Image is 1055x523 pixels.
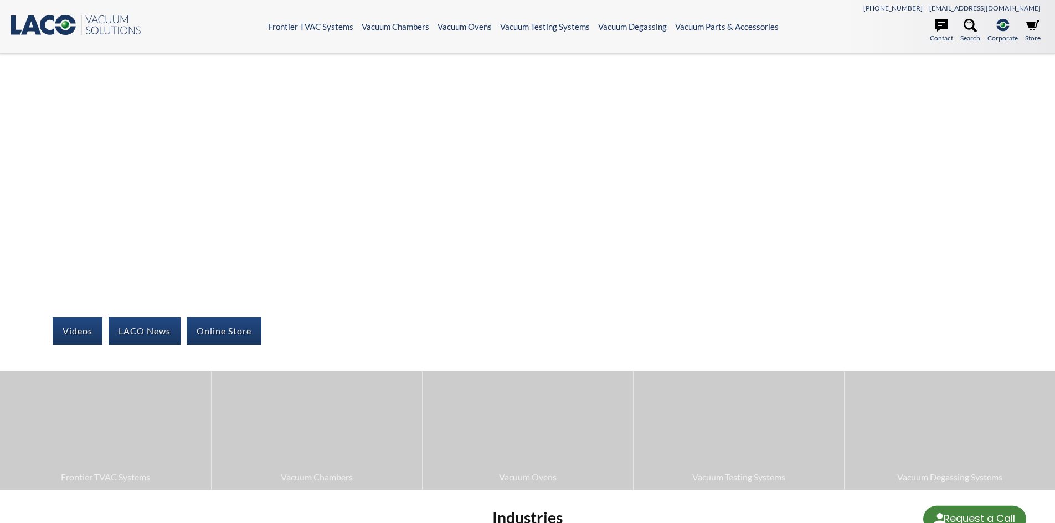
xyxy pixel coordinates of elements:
a: Frontier TVAC Systems [268,22,353,32]
a: Store [1025,19,1041,43]
a: Contact [930,19,953,43]
a: Videos [53,317,102,345]
span: Frontier TVAC Systems [6,470,205,484]
a: [PHONE_NUMBER] [863,4,923,12]
a: Vacuum Ovens [423,371,633,489]
a: Search [960,19,980,43]
a: Vacuum Testing Systems [634,371,844,489]
a: Vacuum Chambers [212,371,422,489]
a: Vacuum Testing Systems [500,22,590,32]
a: Vacuum Degassing [598,22,667,32]
a: Vacuum Chambers [362,22,429,32]
a: LACO News [109,317,181,345]
span: Corporate [987,33,1018,43]
span: Vacuum Ovens [428,470,627,484]
span: Vacuum Degassing Systems [850,470,1049,484]
a: Vacuum Parts & Accessories [675,22,779,32]
a: Vacuum Ovens [438,22,492,32]
span: Vacuum Chambers [217,470,416,484]
a: Online Store [187,317,261,345]
a: [EMAIL_ADDRESS][DOMAIN_NAME] [929,4,1041,12]
span: Vacuum Testing Systems [639,470,838,484]
a: Vacuum Degassing Systems [845,371,1055,489]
